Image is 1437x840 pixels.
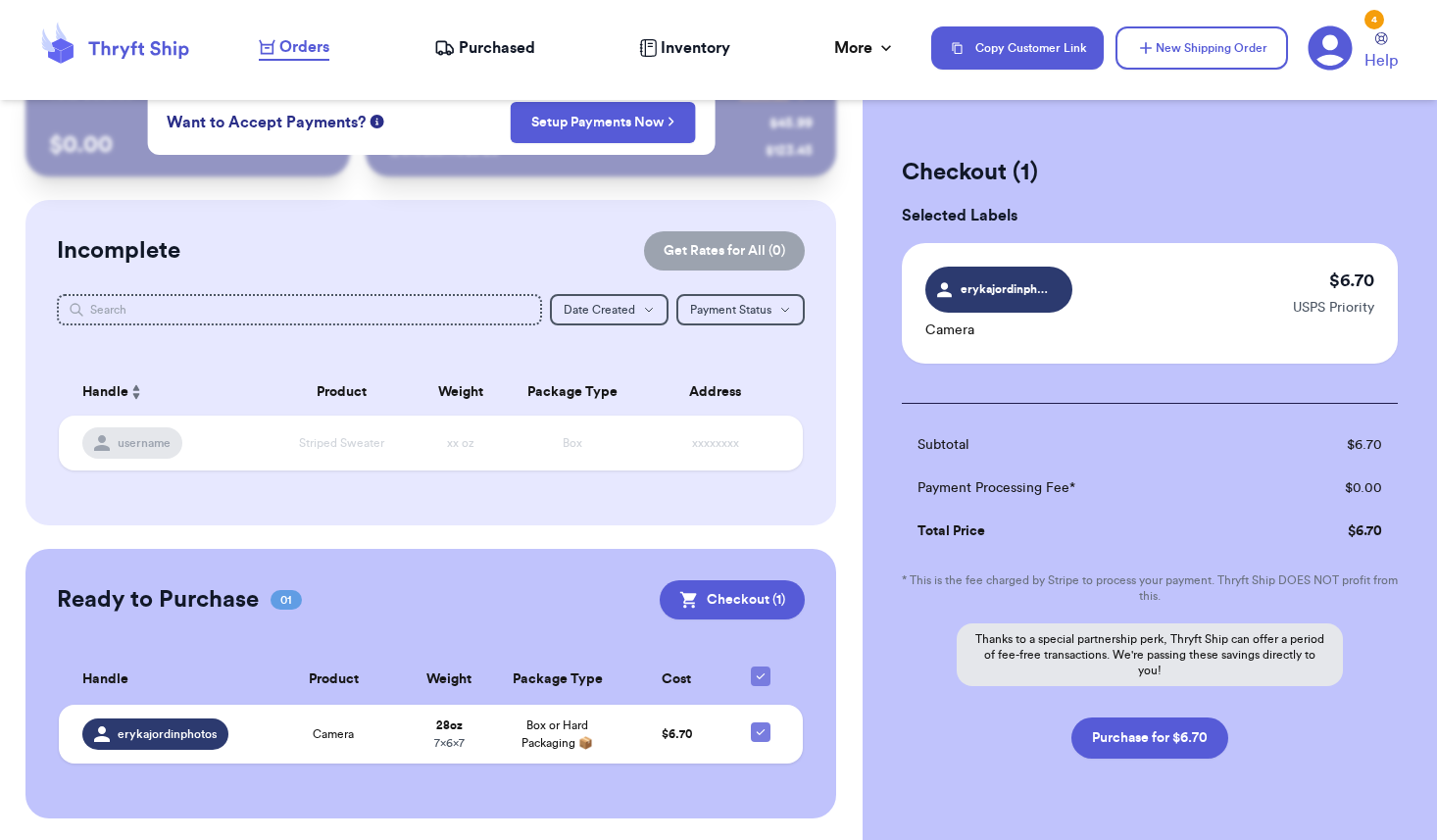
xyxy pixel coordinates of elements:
[1329,267,1374,294] p: $ 6.70
[1265,467,1398,510] td: $ 0.00
[902,423,1266,467] td: Subtotal
[564,304,635,316] span: Date Created
[268,369,417,416] th: Product
[492,655,622,705] th: Package Type
[834,36,896,60] div: More
[1293,298,1374,318] p: USPS Priority
[506,369,640,416] th: Package Type
[1308,25,1353,71] a: 4
[676,294,805,325] button: Payment Status
[271,590,302,610] span: 01
[459,36,535,60] span: Purchased
[660,580,805,619] button: Checkout (1)
[82,669,128,690] span: Handle
[447,437,474,449] span: xx oz
[82,382,128,403] span: Handle
[925,321,1072,340] p: Camera
[902,467,1266,510] td: Payment Processing Fee*
[313,726,354,742] span: Camera
[279,35,329,59] span: Orders
[262,655,406,705] th: Product
[766,141,813,161] div: $ 123.45
[639,369,803,416] th: Address
[961,280,1054,298] span: erykajordinphotos
[1364,10,1384,29] div: 4
[299,437,384,449] span: Striped Sweater
[521,719,593,749] span: Box or Hard Packaging 📦
[931,26,1104,70] button: Copy Customer Link
[531,113,675,132] a: Setup Payments Now
[902,510,1266,553] td: Total Price
[563,437,582,449] span: Box
[57,294,542,325] input: Search
[1364,49,1398,73] span: Help
[957,623,1343,686] p: Thanks to a special partnership perk, Thryft Ship can offer a period of fee-free transactions. We...
[57,584,259,616] h2: Ready to Purchase
[639,36,730,60] a: Inventory
[436,719,463,731] strong: 28 oz
[550,294,669,325] button: Date Created
[259,35,329,61] a: Orders
[769,114,813,133] div: $ 45.99
[49,129,326,161] p: $ 0.00
[417,369,506,416] th: Weight
[434,36,535,60] a: Purchased
[902,157,1398,188] h2: Checkout ( 1 )
[118,726,217,742] span: erykajordinphotos
[57,235,180,267] h2: Incomplete
[661,36,730,60] span: Inventory
[434,737,465,749] span: 7 x 6 x 7
[662,728,692,740] span: $ 6.70
[406,655,492,705] th: Weight
[511,102,696,143] button: Setup Payments Now
[1364,32,1398,73] a: Help
[902,572,1398,604] p: * This is the fee charged by Stripe to process your payment. Thryft Ship DOES NOT profit from this.
[128,380,144,404] button: Sort ascending
[167,111,366,134] span: Want to Accept Payments?
[1265,423,1398,467] td: $ 6.70
[1115,26,1288,70] button: New Shipping Order
[644,231,805,271] button: Get Rates for All (0)
[622,655,731,705] th: Cost
[1071,717,1228,759] button: Purchase for $6.70
[1265,510,1398,553] td: $ 6.70
[118,435,171,451] span: username
[902,204,1398,227] h3: Selected Labels
[692,437,739,449] span: xxxxxxxx
[690,304,771,316] span: Payment Status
